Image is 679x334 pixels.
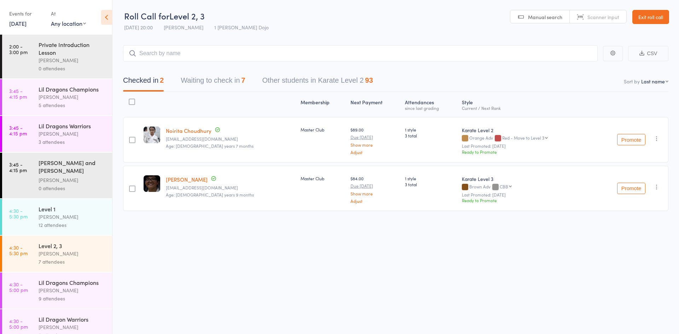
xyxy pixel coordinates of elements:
span: 1 style [405,127,456,133]
time: 4:30 - 5:00 pm [9,281,28,293]
span: Level 2, 3 [169,10,205,22]
div: 93 [365,76,373,84]
div: [PERSON_NAME] and [PERSON_NAME] welcome back lesson [39,159,106,176]
div: Ready to Promote [462,149,588,155]
div: Ready to Promote [462,197,588,203]
button: Waiting to check in7 [181,73,245,92]
time: 3:45 - 4:15 pm [9,88,27,99]
div: Lil Dragons Champions [39,85,106,93]
small: Due [DATE] [350,135,399,140]
span: Age: [DEMOGRAPHIC_DATA] years 7 months [166,143,254,149]
div: 0 attendees [39,64,106,72]
div: Karate Level 3 [462,175,588,182]
span: 1 style [405,175,456,181]
div: Next Payment [348,95,402,114]
small: Last Promoted: [DATE] [462,143,588,148]
span: Roll Call for [124,10,169,22]
div: Level 1 [39,205,106,213]
time: 3:45 - 4:15 pm [9,162,27,173]
div: Level 2, 3 [39,242,106,250]
a: Show more [350,191,399,196]
div: Lil Dragons Champions [39,279,106,286]
small: cs.abhi@gmail.com [166,136,295,141]
div: 2 [160,76,164,84]
span: 3 total [405,133,456,139]
a: 4:30 -5:00 pmLil Dragons Champions[PERSON_NAME]9 attendees [2,273,112,309]
time: 3:45 - 4:15 pm [9,125,27,136]
div: Brown Adv [462,184,588,190]
small: florenciovargas@gmail.com [166,185,295,190]
div: Current / Next Rank [462,106,588,110]
div: Events for [9,8,44,19]
input: Search by name [123,45,598,61]
div: Style [459,95,591,114]
div: since last grading [405,106,456,110]
div: [PERSON_NAME] [39,56,106,64]
div: 5 attendees [39,101,106,109]
div: 9 attendees [39,294,106,303]
div: 7 [241,76,245,84]
a: Adjust [350,199,399,203]
span: 3 total [405,181,456,187]
div: 12 attendees [39,221,106,229]
div: Atten­dances [402,95,459,114]
div: [PERSON_NAME] [39,93,106,101]
div: [PERSON_NAME] [39,176,106,184]
span: [DATE] 20:00 [124,24,153,31]
a: [DATE] [9,19,27,27]
div: 7 attendees [39,258,106,266]
span: Age: [DEMOGRAPHIC_DATA] years 9 months [166,192,254,198]
span: [PERSON_NAME] [164,24,203,31]
button: Checked in2 [123,73,164,92]
div: [PERSON_NAME] [39,286,106,294]
div: Master Club [301,175,345,181]
button: Promote [617,183,645,194]
a: [PERSON_NAME] [166,176,208,183]
button: Promote [617,134,645,145]
small: Due [DATE] [350,183,399,188]
div: $89.00 [350,127,399,154]
div: Lil Dragons Warriors [39,122,106,130]
span: 1 [PERSON_NAME] Dojo [214,24,269,31]
a: Exit roll call [632,10,669,24]
div: At [51,8,86,19]
div: [PERSON_NAME] [39,213,106,221]
time: 2:00 - 3:00 pm [9,43,28,55]
div: Last name [641,78,665,85]
a: 4:30 -5:30 pmLevel 2, 3[PERSON_NAME]7 attendees [2,236,112,272]
div: CBB [500,184,508,189]
a: Noirita Choudhury [166,127,211,134]
img: image1677483338.png [144,127,160,143]
div: Membership [298,95,348,114]
a: Adjust [350,150,399,154]
small: Last Promoted: [DATE] [462,192,588,197]
a: 2:00 -3:00 pmPrivate Introduction Lesson[PERSON_NAME]0 attendees [2,35,112,78]
div: Any location [51,19,86,27]
img: image1701429055.png [144,175,160,192]
div: [PERSON_NAME] [39,323,106,331]
span: Scanner input [587,13,619,20]
label: Sort by [624,78,640,85]
a: 4:30 -5:30 pmLevel 1[PERSON_NAME]12 attendees [2,199,112,235]
div: 0 attendees [39,184,106,192]
div: Master Club [301,127,345,133]
div: $84.00 [350,175,399,203]
a: Show more [350,142,399,147]
div: Private Introduction Lesson [39,41,106,56]
div: Orange Adv [462,135,588,141]
time: 4:30 - 5:00 pm [9,318,28,329]
div: Lil Dragon Warriors [39,315,106,323]
time: 4:30 - 5:30 pm [9,208,28,219]
a: 3:45 -4:15 pm[PERSON_NAME] and [PERSON_NAME] welcome back lesson[PERSON_NAME]0 attendees [2,153,112,198]
a: 3:45 -4:15 pmLil Dragons Champions[PERSON_NAME]5 attendees [2,79,112,115]
button: CSV [628,46,668,61]
button: Other students in Karate Level 293 [262,73,373,92]
div: Red - Move to Level 3 [502,135,544,140]
div: Karate Level 2 [462,127,588,134]
time: 4:30 - 5:30 pm [9,245,28,256]
div: [PERSON_NAME] [39,130,106,138]
div: 3 attendees [39,138,106,146]
div: [PERSON_NAME] [39,250,106,258]
span: Manual search [528,13,562,20]
a: 3:45 -4:15 pmLil Dragons Warriors[PERSON_NAME]3 attendees [2,116,112,152]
